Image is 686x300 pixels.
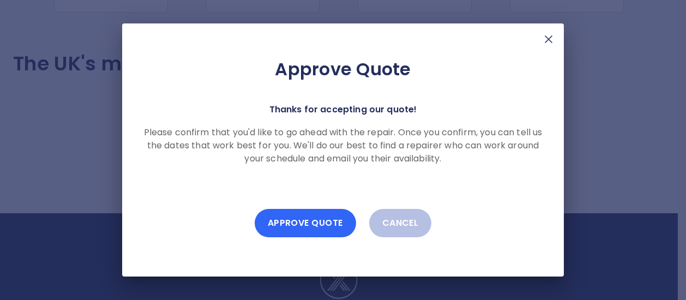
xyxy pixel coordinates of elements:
[140,58,546,80] h2: Approve Quote
[140,126,546,165] p: Please confirm that you'd like to go ahead with the repair. Once you confirm, you can tell us the...
[269,102,417,117] p: Thanks for accepting our quote!
[369,209,432,237] button: Cancel
[255,209,356,237] button: Approve Quote
[542,33,555,46] img: X Mark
